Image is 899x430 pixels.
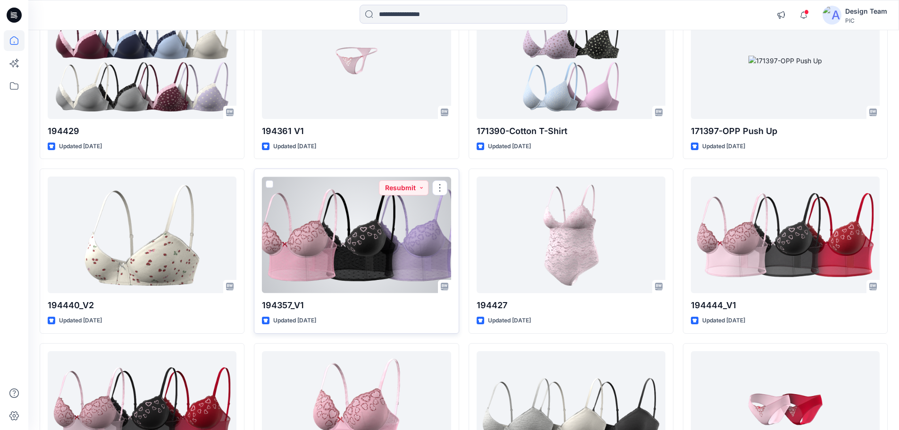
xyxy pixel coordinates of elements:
p: 194440_V2 [48,299,236,312]
a: 171397-OPP Push Up [691,2,880,119]
a: 194357_V1 [262,177,451,293]
a: 194429 [48,2,236,119]
p: 194429 [48,125,236,138]
a: 194361 V1 [262,2,451,119]
img: avatar [823,6,841,25]
a: 194444_V1 [691,177,880,293]
a: 171390-Cotton T-Shirt [477,2,665,119]
div: PIC [845,17,887,24]
p: Updated [DATE] [273,142,316,152]
p: 194427 [477,299,665,312]
p: 194361 V1 [262,125,451,138]
p: Updated [DATE] [273,316,316,326]
p: Updated [DATE] [59,142,102,152]
a: 194427 [477,177,665,293]
a: 194440_V2 [48,177,236,293]
p: Updated [DATE] [488,316,531,326]
p: Updated [DATE] [702,142,745,152]
p: Updated [DATE] [488,142,531,152]
p: 194444_V1 [691,299,880,312]
p: 194357_V1 [262,299,451,312]
p: 171390-Cotton T-Shirt [477,125,665,138]
p: Updated [DATE] [59,316,102,326]
div: Design Team [845,6,887,17]
p: Updated [DATE] [702,316,745,326]
p: 171397-OPP Push Up [691,125,880,138]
